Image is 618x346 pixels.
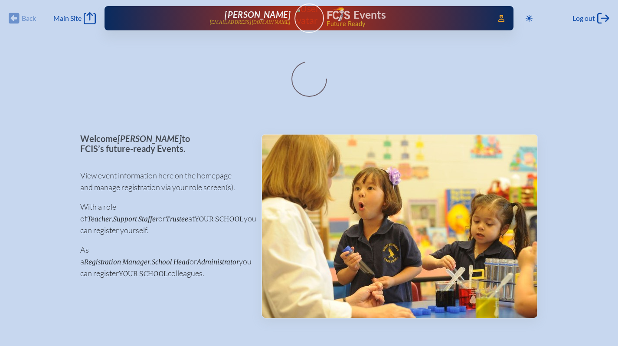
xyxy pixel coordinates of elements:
img: User Avatar [291,3,327,26]
div: FCIS Events — Future ready [327,7,486,27]
a: Main Site [53,12,96,24]
span: [PERSON_NAME] [118,133,182,144]
span: Teacher [87,215,111,223]
a: [PERSON_NAME][EMAIL_ADDRESS][DOMAIN_NAME] [132,10,291,27]
p: Welcome to FCIS’s future-ready Events. [80,134,247,153]
span: Main Site [53,14,82,23]
a: User Avatar [294,3,324,33]
span: Registration Manager [84,258,150,266]
p: As a , or you can register colleagues. [80,244,247,279]
span: School Head [152,258,190,266]
span: Future Ready [327,21,486,27]
span: Trustee [166,215,188,223]
p: With a role of , or at you can register yourself. [80,201,247,236]
span: Administrator [197,258,239,266]
span: your school [119,270,168,278]
p: [EMAIL_ADDRESS][DOMAIN_NAME] [209,20,291,25]
span: [PERSON_NAME] [225,9,291,20]
span: Support Staffer [113,215,158,223]
span: Log out [572,14,595,23]
span: your school [195,215,244,223]
p: View event information here on the homepage and manage registration via your role screen(s). [80,170,247,193]
img: Events [262,135,537,318]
